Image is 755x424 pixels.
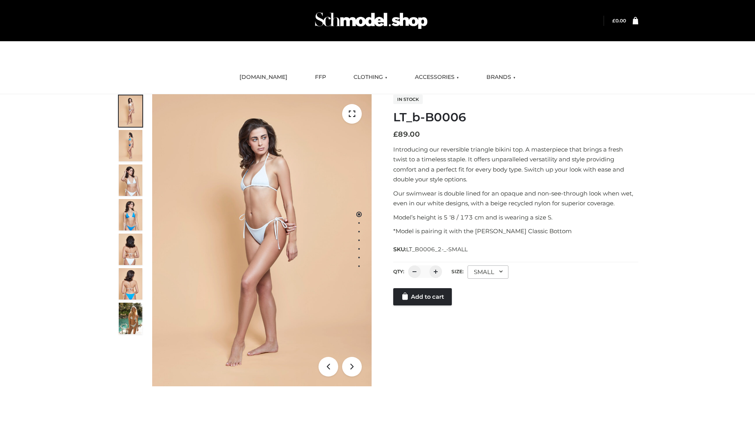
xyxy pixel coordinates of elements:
img: Schmodel Admin 964 [312,5,430,36]
label: Size: [451,269,464,274]
div: SMALL [468,265,508,279]
img: ArielClassicBikiniTop_CloudNine_AzureSky_OW114ECO_1-scaled.jpg [119,95,142,127]
img: Arieltop_CloudNine_AzureSky2.jpg [119,303,142,334]
p: *Model is pairing it with the [PERSON_NAME] Classic Bottom [393,226,638,236]
label: QTY: [393,269,404,274]
span: LT_B0006_2-_-SMALL [406,246,468,253]
p: Model’s height is 5 ‘8 / 173 cm and is wearing a size S. [393,212,638,223]
a: ACCESSORIES [409,69,465,86]
bdi: 0.00 [612,18,626,24]
a: BRANDS [481,69,521,86]
span: £ [393,130,398,139]
a: £0.00 [612,18,626,24]
a: FFP [309,69,332,86]
span: SKU: [393,245,468,254]
h1: LT_b-B0006 [393,110,638,124]
img: ArielClassicBikiniTop_CloudNine_AzureSky_OW114ECO_7-scaled.jpg [119,234,142,265]
a: CLOTHING [348,69,393,86]
a: [DOMAIN_NAME] [234,69,293,86]
a: Add to cart [393,288,452,305]
bdi: 89.00 [393,130,420,139]
img: ArielClassicBikiniTop_CloudNine_AzureSky_OW114ECO_3-scaled.jpg [119,164,142,196]
span: In stock [393,95,423,104]
img: ArielClassicBikiniTop_CloudNine_AzureSky_OW114ECO_4-scaled.jpg [119,199,142,230]
p: Introducing our reversible triangle bikini top. A masterpiece that brings a fresh twist to a time... [393,144,638,185]
img: ArielClassicBikiniTop_CloudNine_AzureSky_OW114ECO_1 [152,94,372,386]
img: ArielClassicBikiniTop_CloudNine_AzureSky_OW114ECO_2-scaled.jpg [119,130,142,161]
p: Our swimwear is double lined for an opaque and non-see-through look when wet, even in our white d... [393,188,638,208]
img: ArielClassicBikiniTop_CloudNine_AzureSky_OW114ECO_8-scaled.jpg [119,268,142,300]
span: £ [612,18,615,24]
